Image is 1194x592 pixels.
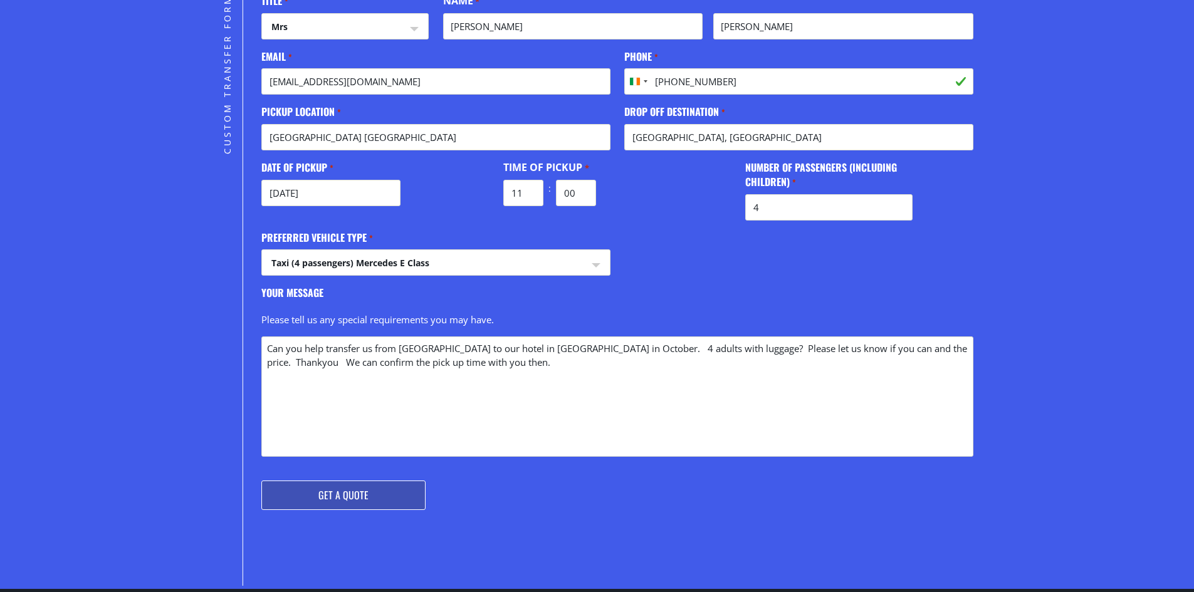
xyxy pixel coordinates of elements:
[261,105,340,119] label: Pickup location
[261,305,973,336] div: Please tell us any special requirements you may have.
[745,160,913,189] label: Number of passengers (including children)
[503,180,543,206] input: HH
[624,49,657,64] label: Phone
[261,231,372,245] label: Preferred vehicle type
[261,160,333,175] label: Date of Pickup
[543,180,556,197] div: :
[261,180,401,206] input: dd/mm/yyyy
[503,160,589,175] legend: Time of Pickup
[713,13,973,39] input: Last
[261,49,291,64] label: Email
[556,180,596,206] input: MM
[624,68,973,95] input: +353 85 012 3456
[261,480,426,510] input: Get a Quote
[624,105,725,119] label: Drop off destination
[443,13,703,39] input: First
[625,69,651,94] button: Selected country
[261,286,323,300] label: Your message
